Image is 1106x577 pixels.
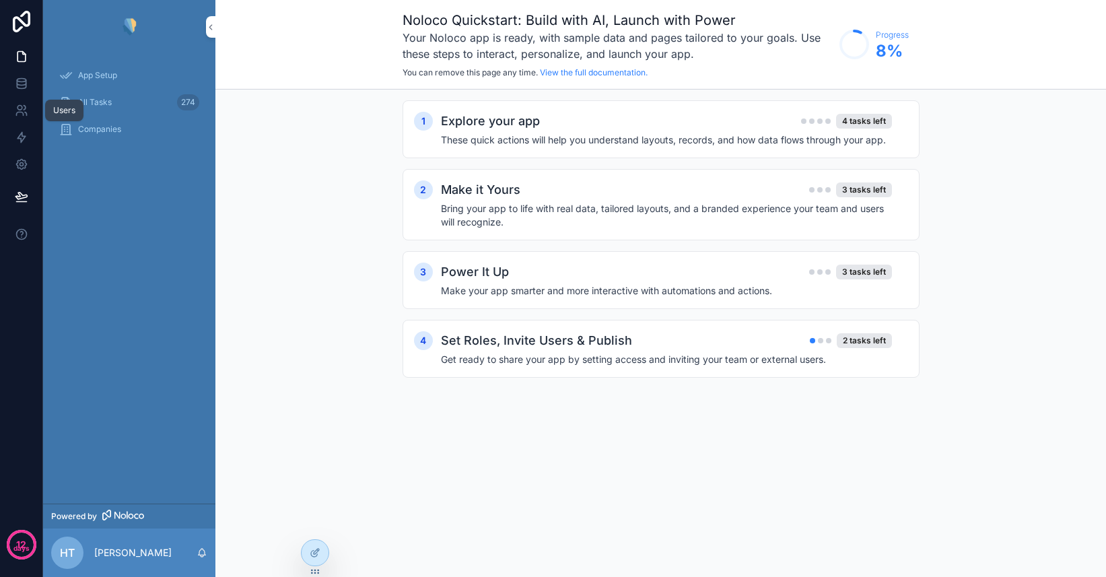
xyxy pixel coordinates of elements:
div: 274 [177,94,199,110]
a: View the full documentation. [540,67,648,77]
p: days [13,543,30,554]
a: App Setup [51,63,207,88]
img: App logo [119,16,139,38]
p: [PERSON_NAME] [94,546,172,559]
span: Progress [876,30,909,40]
a: Powered by [43,504,215,529]
span: 8 % [876,40,909,62]
h1: Noloco Quickstart: Build with AI, Launch with Power [403,11,833,30]
span: HT [60,545,75,561]
span: You can remove this page any time. [403,67,538,77]
span: App Setup [78,70,117,81]
p: 12 [16,538,26,551]
span: All Tasks [78,97,112,108]
span: Companies [78,124,121,135]
div: Users [53,105,75,116]
span: Powered by [51,511,97,522]
h3: Your Noloco app is ready, with sample data and pages tailored to your goals. Use these steps to i... [403,30,833,62]
a: All Tasks274 [51,90,207,114]
a: Companies [51,117,207,141]
div: scrollable content [43,54,215,159]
